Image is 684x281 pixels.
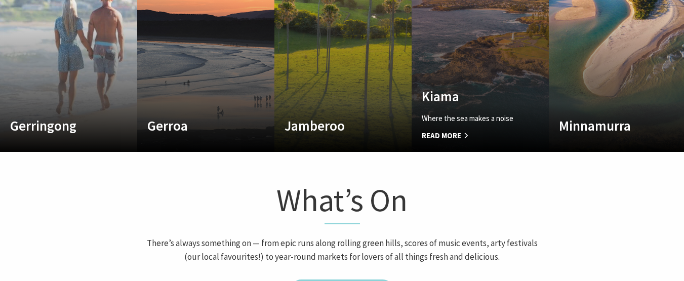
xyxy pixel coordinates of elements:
[147,117,244,134] h4: Gerroa
[559,117,655,134] h4: Minnamurra
[144,236,541,264] p: There’s always something on — from epic runs along rolling green hills, scores of music events, a...
[422,88,518,104] h4: Kiama
[144,180,541,225] h1: What’s On
[10,117,106,134] h4: Gerringong
[285,117,381,134] h4: Jamberoo
[422,130,518,142] span: Read More
[422,112,518,125] p: Where the sea makes a noise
